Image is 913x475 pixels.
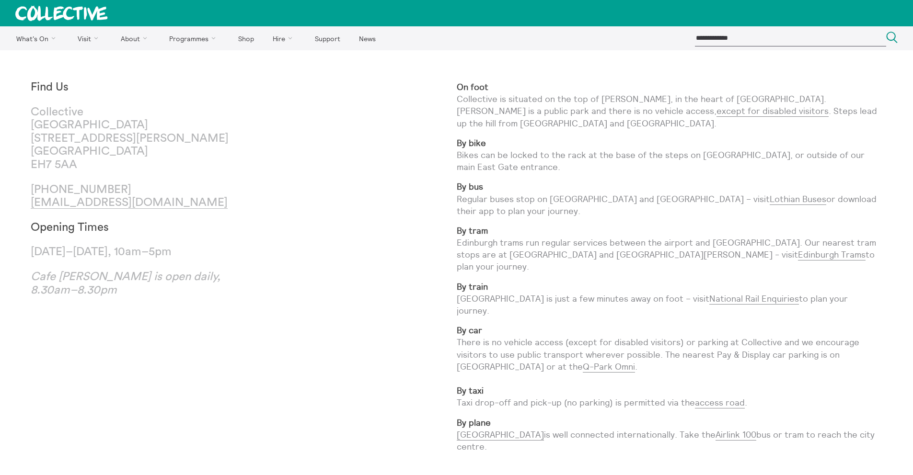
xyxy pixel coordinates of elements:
strong: By train [457,281,488,292]
a: What's On [8,26,68,50]
p: Collective [GEOGRAPHIC_DATA] [STREET_ADDRESS][PERSON_NAME] [GEOGRAPHIC_DATA] EH7 5AA [31,106,243,172]
p: Collective is situated on the top of [PERSON_NAME], in the heart of [GEOGRAPHIC_DATA]. [PERSON_NA... [457,81,883,129]
p: [GEOGRAPHIC_DATA] is just a few minutes away on foot – visit to plan your journey. [457,281,883,317]
p: [DATE]–[DATE], 10am–5pm [31,246,243,259]
a: [GEOGRAPHIC_DATA] [457,429,544,441]
p: Regular buses stop on [GEOGRAPHIC_DATA] and [GEOGRAPHIC_DATA] – visit or download their app to pl... [457,181,883,217]
strong: Opening Times [31,222,109,233]
strong: On foot [457,81,488,92]
a: Support [306,26,348,50]
a: Edinburgh Trams [798,249,866,260]
a: Airlink 100 [716,429,756,441]
a: [EMAIL_ADDRESS][DOMAIN_NAME] [31,197,228,209]
a: access road [695,397,745,408]
strong: By car [457,325,482,336]
strong: By plane [457,417,491,428]
p: [PHONE_NUMBER] [31,183,243,210]
a: About [112,26,159,50]
em: Cafe [PERSON_NAME] is open daily, 8.30am–8.30pm [31,271,220,296]
a: Shop [230,26,262,50]
strong: By taxi [457,385,484,396]
p: There is no vehicle access (except for disabled visitors) or parking at Collective and we encoura... [457,324,883,408]
a: Programmes [161,26,228,50]
strong: By bike [457,137,486,148]
p: is well connected internationally. Take the bus or tram to reach the city centre. [457,417,883,453]
a: National Rail Enquiries [709,293,799,305]
a: except for disabled visitors [717,105,829,117]
strong: By tram [457,225,488,236]
p: Bikes can be locked to the rack at the base of the steps on [GEOGRAPHIC_DATA], or outside of our ... [457,137,883,173]
a: News [350,26,384,50]
strong: By bus [457,181,483,192]
p: Edinburgh trams run regular services between the airport and [GEOGRAPHIC_DATA]. Our nearest tram ... [457,225,883,273]
strong: Find Us [31,81,69,93]
a: Visit [69,26,111,50]
a: Hire [265,26,305,50]
a: Q-Park Omni [583,361,635,373]
a: Lothian Buses [770,193,826,205]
